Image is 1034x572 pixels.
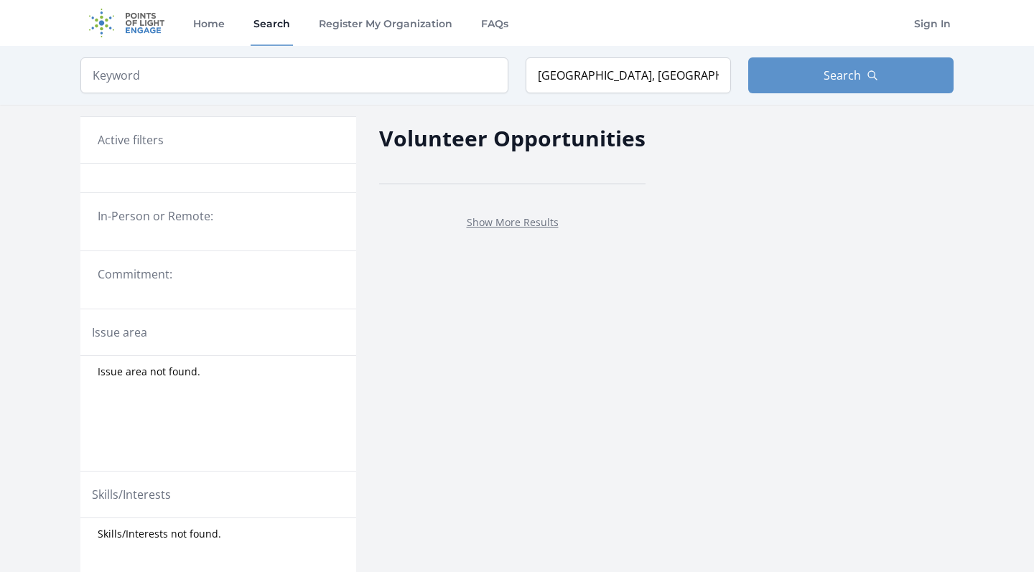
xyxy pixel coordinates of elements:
span: Search [824,67,861,84]
a: Show More Results [467,215,559,229]
h2: Volunteer Opportunities [379,122,646,154]
legend: Skills/Interests [92,486,171,503]
span: Skills/Interests not found. [98,527,221,541]
legend: In-Person or Remote: [98,207,339,225]
legend: Commitment: [98,266,339,283]
span: Issue area not found. [98,365,200,379]
input: Location [526,57,731,93]
legend: Issue area [92,324,147,341]
input: Keyword [80,57,508,93]
h3: Active filters [98,131,164,149]
button: Search [748,57,954,93]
